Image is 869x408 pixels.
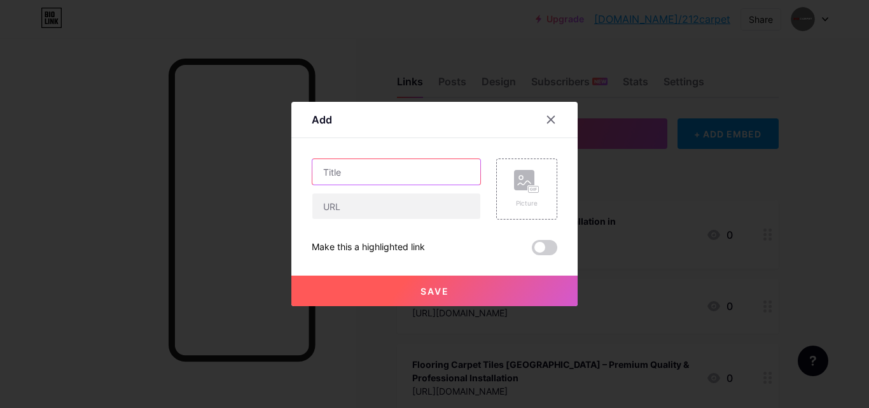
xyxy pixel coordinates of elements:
button: Save [291,276,578,306]
input: URL [312,193,480,219]
span: Save [421,286,449,297]
input: Title [312,159,480,185]
div: Add [312,112,332,127]
div: Make this a highlighted link [312,240,425,255]
div: Picture [514,199,539,208]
